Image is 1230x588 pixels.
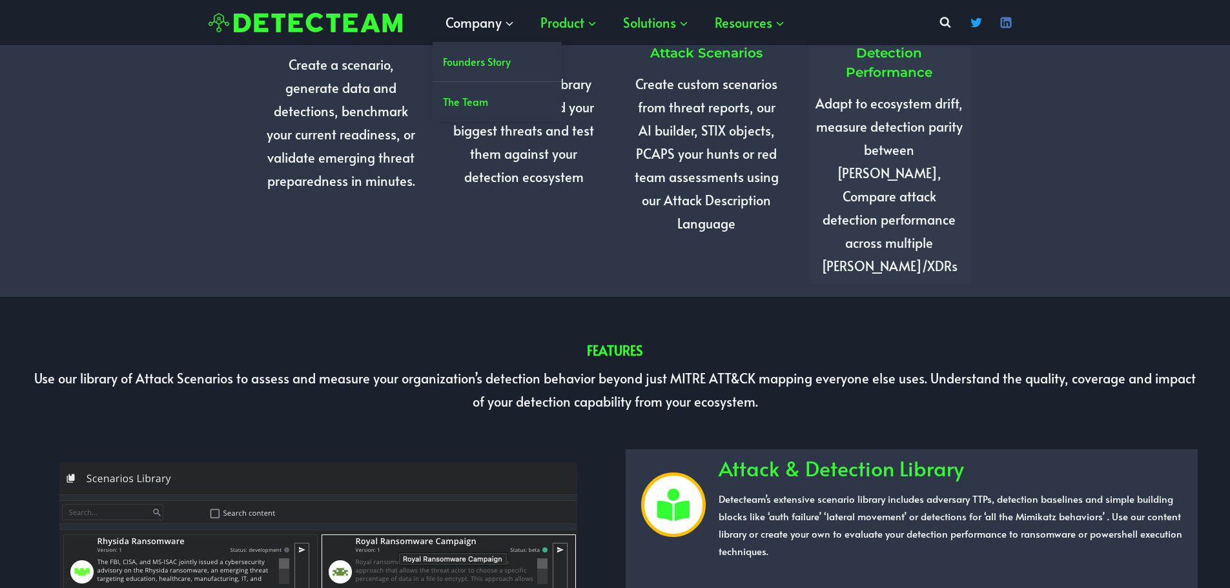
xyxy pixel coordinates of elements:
[719,490,1183,560] p: Detecteam’s extensive scenario library includes adversary TTPs, detection baselines and simple bu...
[433,3,528,42] button: Child menu of Company
[963,10,989,35] a: Twitter
[719,452,1183,483] h3: Attack & Detection Library
[32,367,1198,413] p: Use our library of Attack Scenarios to assess and measure your organization’s detection behavior ...
[702,3,798,42] button: Child menu of Resources
[32,341,1198,360] h2: FEATURES
[433,82,562,121] a: The Team
[610,3,702,42] button: Child menu of Solutions
[934,11,957,34] button: View Search Form
[433,42,562,81] a: Founders Story
[433,3,798,42] nav: Primary Navigation
[528,3,610,42] button: Child menu of Product
[993,10,1019,35] a: Linkedin
[815,24,964,82] h3: Continuously Validate Detection Performance
[209,13,402,33] img: Detecteam
[815,92,964,278] p: Adapt to ecosystem drift, measure detection parity between [PERSON_NAME], Compare attack detectio...
[632,72,781,235] p: Create custom scenarios from threat reports, our AI builder, STIX objects, PCAPS your hunts or re...
[267,53,416,192] p: Create a scenario, generate data and detections, benchmark your current readiness, or validate em...
[449,72,599,188] p: Use Detecteam’s library of scenarios to find your biggest threats and test them against your dete...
